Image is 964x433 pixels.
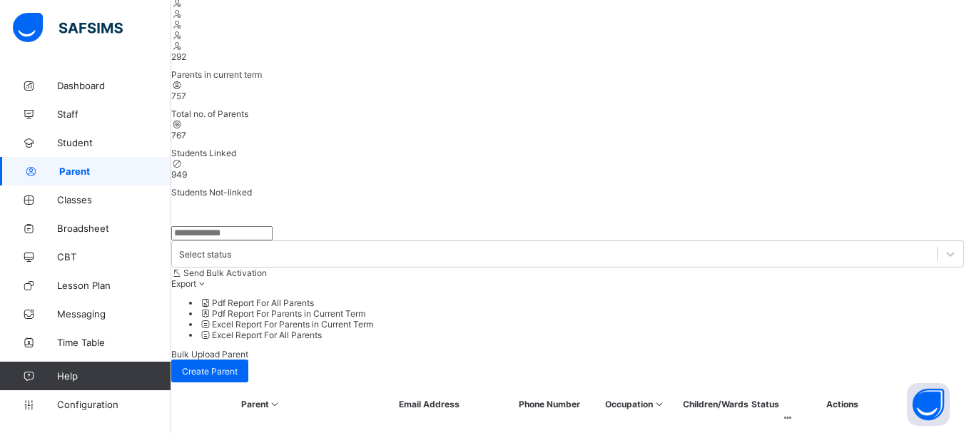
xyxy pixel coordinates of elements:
span: Staff [57,108,171,120]
span: Students Linked [171,148,236,158]
th: Phone Number [510,398,588,410]
th: Actions [781,398,903,410]
span: Create Parent [182,366,238,377]
span: Parent [59,165,171,177]
span: Total no. of Parents [171,108,248,119]
li: dropdown-list-item-null-3 [200,330,964,340]
li: dropdown-list-item-null-0 [200,297,964,308]
button: Open asap [907,383,950,426]
div: Select status [179,249,231,260]
th: Occupation [589,398,681,410]
span: Bulk Upload Parent [171,349,248,360]
th: Parent [174,398,347,410]
span: 757 [171,91,186,101]
span: Time Table [57,337,171,348]
span: Lesson Plan [57,280,171,291]
span: CBT [57,251,171,263]
li: dropdown-list-item-null-2 [200,319,964,330]
span: Send Bulk Activation [183,268,267,278]
th: Email Address [349,398,509,410]
span: Help [57,370,171,382]
span: 767 [171,130,186,141]
span: Dashboard [57,80,171,91]
span: Export [171,278,196,289]
span: Classes [57,194,171,205]
i: Sort in Ascending Order [269,399,281,409]
th: Children/Wards [682,398,749,410]
li: dropdown-list-item-null-1 [200,308,964,319]
span: Broadsheet [57,223,171,234]
span: 949 [171,169,187,180]
span: Students Not-linked [171,187,252,198]
span: Configuration [57,399,171,410]
span: Parents in current term [171,69,262,80]
span: 292 [171,51,186,62]
img: safsims [13,13,123,43]
span: Student [57,137,171,148]
span: Messaging [57,308,171,320]
th: Status [751,398,780,410]
i: Sort in Ascending Order [653,399,665,409]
